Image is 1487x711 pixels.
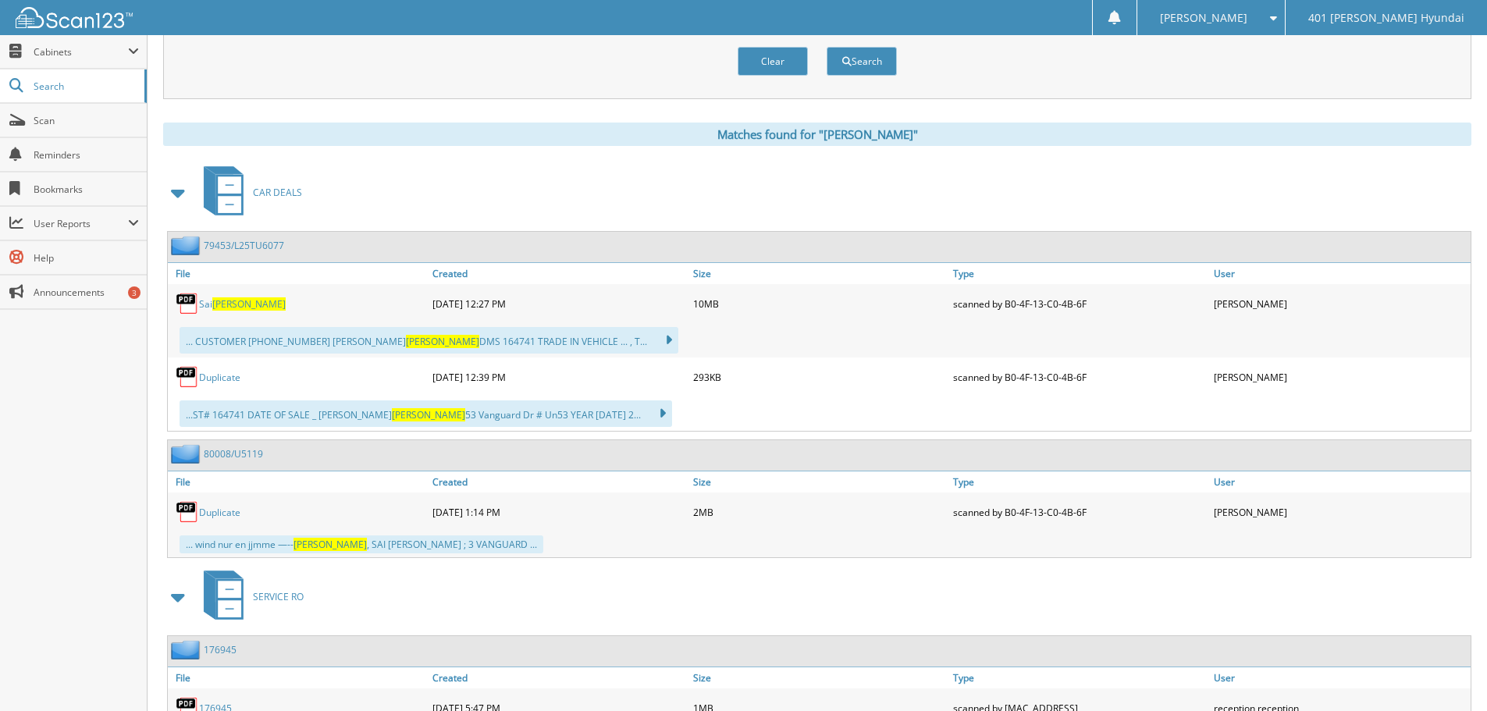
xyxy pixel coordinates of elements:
button: Clear [738,47,808,76]
div: ... CUSTOMER [PHONE_NUMBER] [PERSON_NAME] DMS 164741 TRADE IN VEHICLE ... , T... [180,327,678,354]
div: [DATE] 12:27 PM [429,288,689,319]
span: CAR DEALS [253,186,302,199]
span: Help [34,251,139,265]
a: Type [949,471,1210,492]
div: scanned by B0-4F-13-C0-4B-6F [949,361,1210,393]
a: File [168,471,429,492]
a: User [1210,263,1471,284]
a: CAR DEALS [194,162,302,223]
img: folder2.png [171,444,204,464]
span: Bookmarks [34,183,139,196]
a: Duplicate [199,506,240,519]
div: 293KB [689,361,950,393]
span: Scan [34,114,139,127]
img: PDF.png [176,500,199,524]
div: ...ST# 164741 DATE OF SALE _ [PERSON_NAME] 53 Vanguard Dr # Un53 YEAR [DATE] 2... [180,400,672,427]
span: [PERSON_NAME] [293,538,367,551]
div: scanned by B0-4F-13-C0-4B-6F [949,288,1210,319]
div: 2MB [689,496,950,528]
div: scanned by B0-4F-13-C0-4B-6F [949,496,1210,528]
img: folder2.png [171,640,204,659]
div: [DATE] 1:14 PM [429,496,689,528]
a: 79453/L25TU6077 [204,239,284,252]
img: PDF.png [176,365,199,389]
div: ... wind nur en jjmme —-- , SAI [PERSON_NAME] ; 3 VANGUARD ... [180,535,543,553]
a: SERVICE RO [194,566,304,627]
span: SERVICE RO [253,590,304,603]
span: [PERSON_NAME] [1160,13,1247,23]
a: User [1210,667,1471,688]
span: 401 [PERSON_NAME] Hyundai [1308,13,1464,23]
a: File [168,667,429,688]
div: [PERSON_NAME] [1210,496,1471,528]
a: File [168,263,429,284]
div: [PERSON_NAME] [1210,361,1471,393]
div: [DATE] 12:39 PM [429,361,689,393]
button: Search [827,47,897,76]
img: folder2.png [171,236,204,255]
a: Size [689,667,950,688]
div: 10MB [689,288,950,319]
a: Sai[PERSON_NAME] [199,297,286,311]
a: 80008/U5119 [204,447,263,460]
img: PDF.png [176,292,199,315]
a: Created [429,667,689,688]
a: User [1210,471,1471,492]
a: 176945 [204,643,237,656]
div: [PERSON_NAME] [1210,288,1471,319]
img: scan123-logo-white.svg [16,7,133,28]
div: Matches found for "[PERSON_NAME]" [163,123,1471,146]
span: Cabinets [34,45,128,59]
span: [PERSON_NAME] [406,335,479,348]
span: [PERSON_NAME] [392,408,465,421]
span: Announcements [34,286,139,299]
a: Created [429,471,689,492]
a: Size [689,471,950,492]
div: 3 [128,286,141,299]
span: Reminders [34,148,139,162]
a: Type [949,667,1210,688]
span: User Reports [34,217,128,230]
a: Duplicate [199,371,240,384]
a: Size [689,263,950,284]
span: [PERSON_NAME] [212,297,286,311]
a: Type [949,263,1210,284]
a: Created [429,263,689,284]
span: Search [34,80,137,93]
